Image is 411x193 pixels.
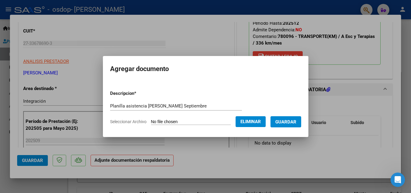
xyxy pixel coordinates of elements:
span: Guardar [275,119,296,125]
iframe: Intercom live chat [391,173,405,187]
button: Guardar [270,116,301,127]
p: Descripcion [110,90,168,97]
span: Eliminar [240,119,261,124]
button: Eliminar [236,116,266,127]
h2: Agregar documento [110,63,301,75]
span: Seleccionar Archivo [110,119,147,124]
